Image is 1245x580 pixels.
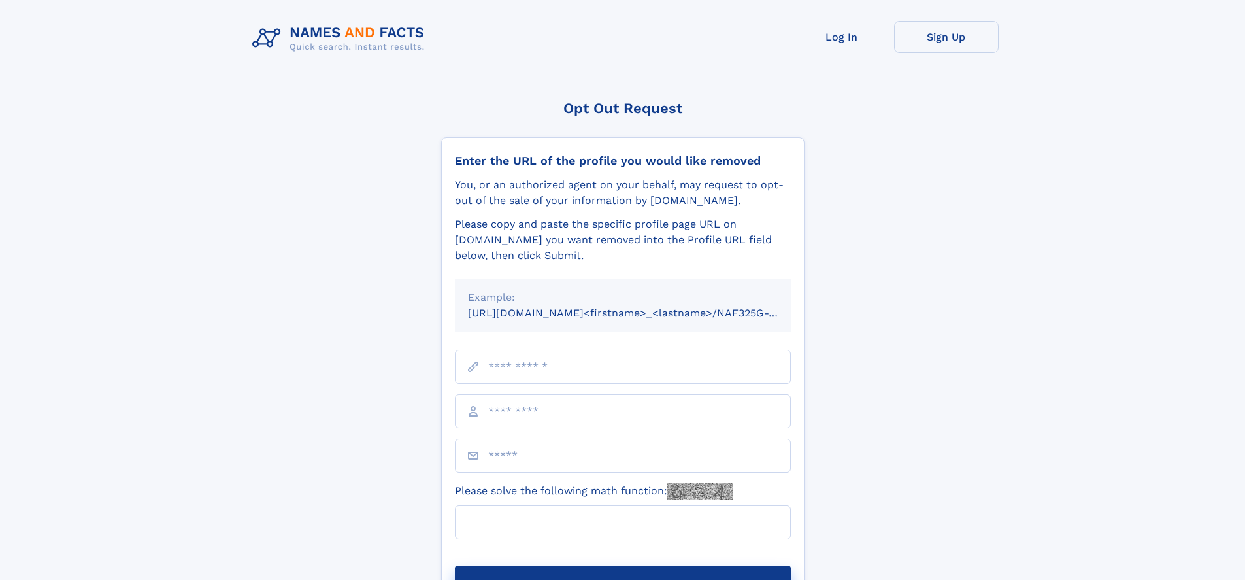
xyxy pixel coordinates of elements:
[789,21,894,53] a: Log In
[441,100,805,116] div: Opt Out Request
[894,21,999,53] a: Sign Up
[455,177,791,209] div: You, or an authorized agent on your behalf, may request to opt-out of the sale of your informatio...
[468,290,778,305] div: Example:
[455,216,791,264] div: Please copy and paste the specific profile page URL on [DOMAIN_NAME] you want removed into the Pr...
[247,21,435,56] img: Logo Names and Facts
[455,483,733,500] label: Please solve the following math function:
[455,154,791,168] div: Enter the URL of the profile you would like removed
[468,307,816,319] small: [URL][DOMAIN_NAME]<firstname>_<lastname>/NAF325G-xxxxxxxx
